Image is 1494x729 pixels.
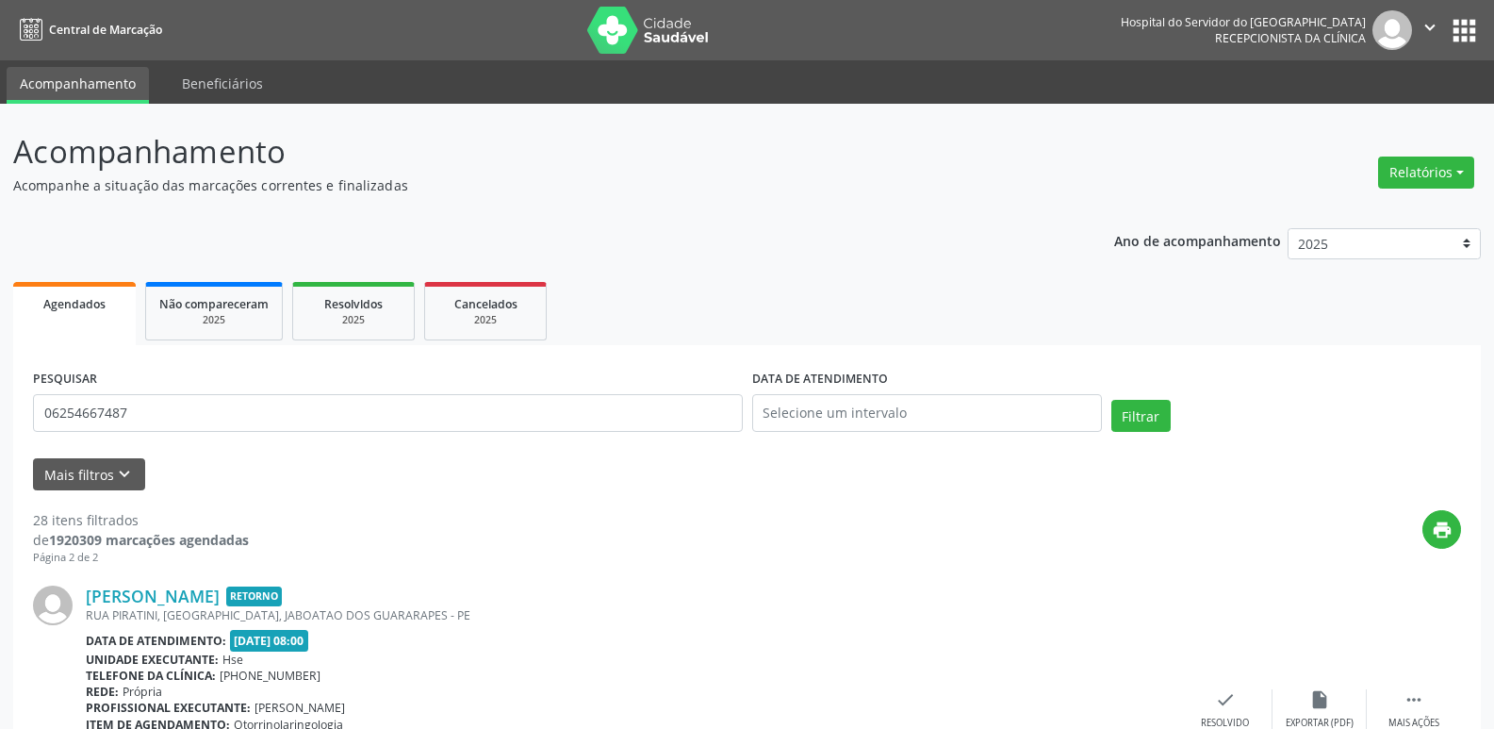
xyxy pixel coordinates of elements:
i:  [1420,17,1440,38]
p: Acompanhamento [13,128,1041,175]
span: [PHONE_NUMBER] [220,668,320,684]
span: Própria [123,684,162,700]
input: Selecione um intervalo [752,394,1102,432]
div: Hospital do Servidor do [GEOGRAPHIC_DATA] [1121,14,1366,30]
i: check [1215,689,1236,710]
div: 28 itens filtrados [33,510,249,530]
button: apps [1448,14,1481,47]
p: Ano de acompanhamento [1114,228,1281,252]
div: Página 2 de 2 [33,550,249,566]
button: Filtrar [1111,400,1171,432]
a: Beneficiários [169,67,276,100]
span: Cancelados [454,296,517,312]
b: Telefone da clínica: [86,668,216,684]
div: 2025 [438,313,533,327]
p: Acompanhe a situação das marcações correntes e finalizadas [13,175,1041,195]
img: img [1372,10,1412,50]
img: img [33,586,73,625]
i:  [1404,689,1424,710]
div: de [33,530,249,550]
b: Unidade executante: [86,652,219,668]
a: Acompanhamento [7,67,149,104]
a: [PERSON_NAME] [86,586,220,606]
i: keyboard_arrow_down [114,464,135,485]
input: Nome, código do beneficiário ou CPF [33,394,743,432]
strong: 1920309 marcações agendadas [49,531,249,549]
button: Mais filtroskeyboard_arrow_down [33,458,145,491]
span: [DATE] 08:00 [230,630,309,652]
span: Não compareceram [159,296,269,312]
b: Data de atendimento: [86,633,226,649]
button:  [1412,10,1448,50]
div: 2025 [306,313,401,327]
button: print [1422,510,1461,549]
i: insert_drive_file [1309,689,1330,710]
span: Agendados [43,296,106,312]
b: Rede: [86,684,119,700]
b: Profissional executante: [86,700,251,716]
div: RUA PIRATINI, [GEOGRAPHIC_DATA], JABOATAO DOS GUARARAPES - PE [86,607,1178,623]
span: Hse [222,652,243,668]
span: [PERSON_NAME] [254,700,345,716]
span: Resolvidos [324,296,383,312]
span: Recepcionista da clínica [1215,30,1366,46]
span: Retorno [226,587,282,606]
span: Central de Marcação [49,22,162,38]
label: PESQUISAR [33,365,97,394]
i: print [1432,520,1453,540]
a: Central de Marcação [13,14,162,45]
label: DATA DE ATENDIMENTO [752,365,888,394]
button: Relatórios [1378,157,1474,189]
div: 2025 [159,313,269,327]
